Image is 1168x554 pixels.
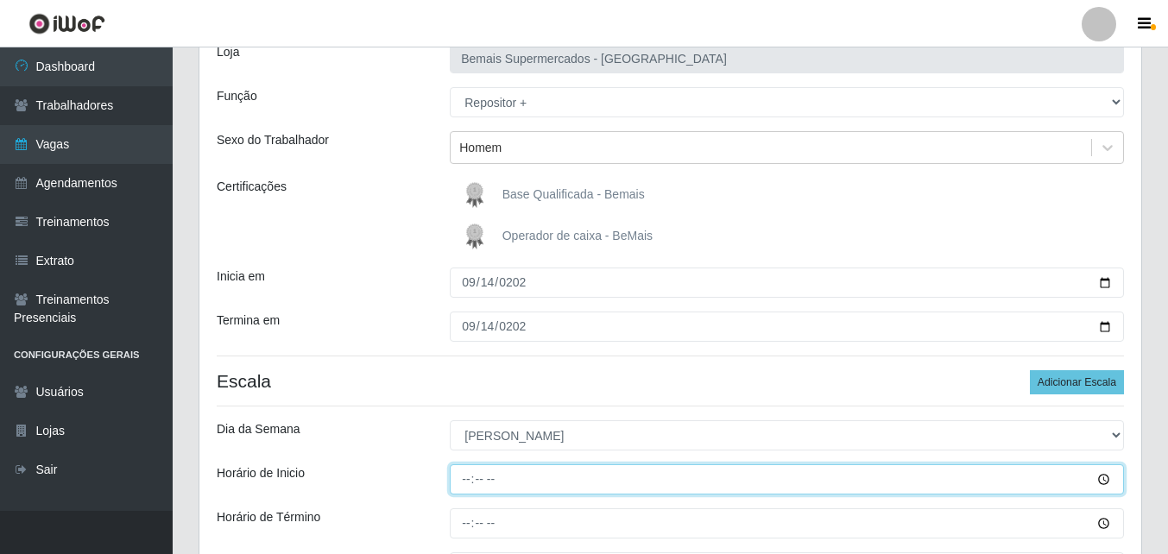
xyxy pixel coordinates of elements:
h4: Escala [217,370,1124,392]
label: Certificações [217,178,287,196]
img: Base Qualificada - Bemais [458,178,499,212]
div: Homem [459,139,502,157]
label: Horário de Inicio [217,464,305,482]
label: Sexo do Trabalhador [217,131,329,149]
input: 00/00/0000 [450,268,1124,298]
label: Loja [217,43,239,61]
img: CoreUI Logo [28,13,105,35]
label: Termina em [217,312,280,330]
span: Base Qualificada - Bemais [502,187,645,201]
button: Adicionar Escala [1030,370,1124,394]
input: 00:00 [450,464,1124,494]
input: 00/00/0000 [450,312,1124,342]
label: Inicia em [217,268,265,286]
label: Função [217,87,257,105]
span: Operador de caixa - BeMais [502,229,653,242]
img: Operador de caixa - BeMais [458,219,499,254]
label: Dia da Semana [217,420,300,438]
label: Horário de Término [217,508,320,526]
input: 00:00 [450,508,1124,538]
